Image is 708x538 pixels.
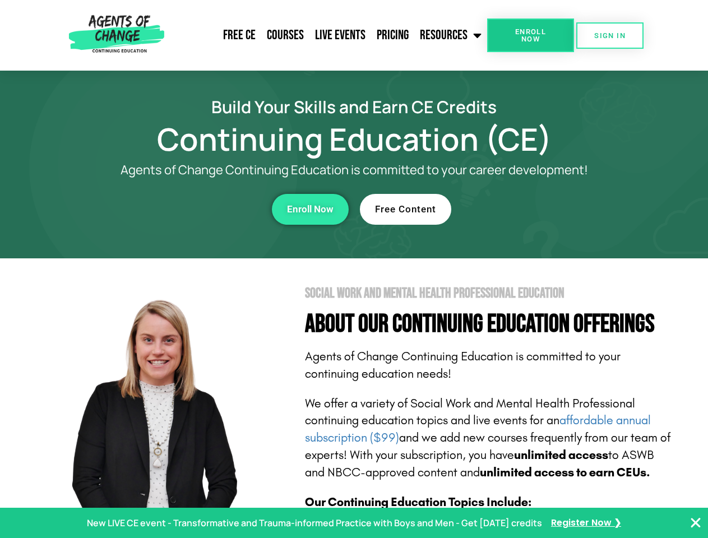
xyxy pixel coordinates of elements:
[35,126,674,152] h1: Continuing Education (CE)
[371,21,414,49] a: Pricing
[305,349,621,381] span: Agents of Change Continuing Education is committed to your continuing education needs!
[169,21,487,49] nav: Menu
[414,21,487,49] a: Resources
[594,32,626,39] span: SIGN IN
[80,163,629,177] p: Agents of Change Continuing Education is committed to your career development!
[35,99,674,115] h2: Build Your Skills and Earn CE Credits
[305,495,531,509] b: Our Continuing Education Topics Include:
[551,515,621,531] a: Register Now ❯
[375,205,436,214] span: Free Content
[305,312,674,337] h4: About Our Continuing Education Offerings
[360,194,451,225] a: Free Content
[505,28,556,43] span: Enroll Now
[261,21,309,49] a: Courses
[218,21,261,49] a: Free CE
[305,286,674,300] h2: Social Work and Mental Health Professional Education
[689,516,702,530] button: Close Banner
[576,22,644,49] a: SIGN IN
[487,18,574,52] a: Enroll Now
[305,395,674,481] p: We offer a variety of Social Work and Mental Health Professional continuing education topics and ...
[272,194,349,225] a: Enroll Now
[309,21,371,49] a: Live Events
[87,515,542,531] p: New LIVE CE event - Transformative and Trauma-informed Practice with Boys and Men - Get [DATE] cr...
[480,465,650,480] b: unlimited access to earn CEUs.
[287,205,334,214] span: Enroll Now
[514,448,608,462] b: unlimited access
